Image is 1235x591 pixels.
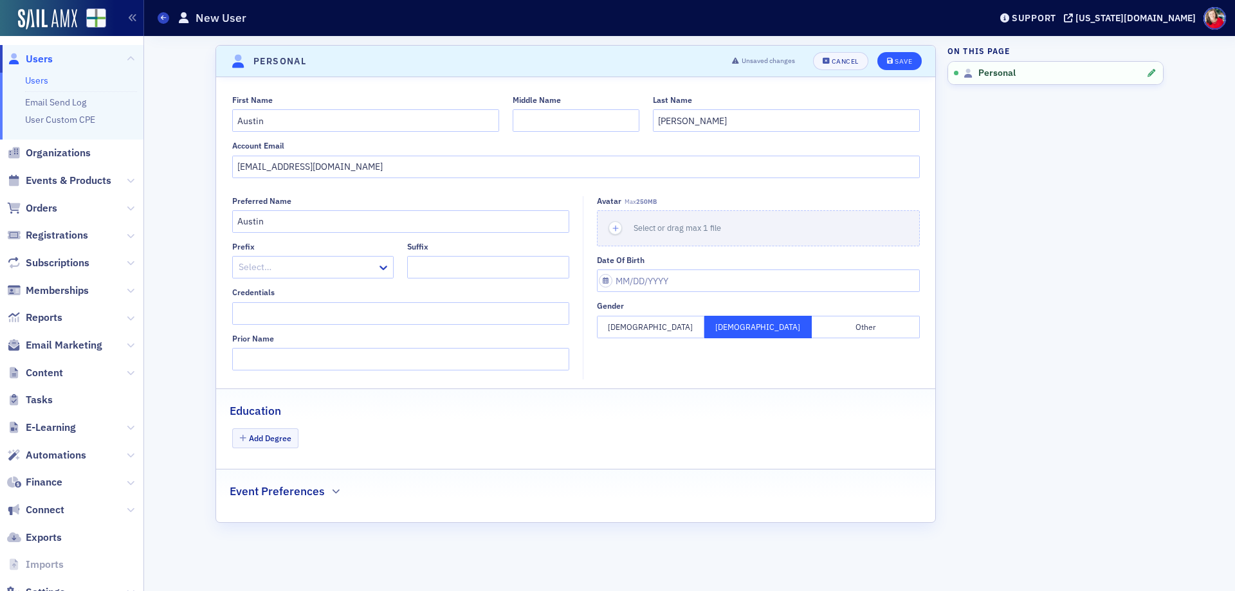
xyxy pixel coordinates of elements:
[26,284,89,298] span: Memberships
[7,52,53,66] a: Users
[7,558,64,572] a: Imports
[25,96,86,108] a: Email Send Log
[25,114,95,125] a: User Custom CPE
[26,475,62,489] span: Finance
[26,256,89,270] span: Subscriptions
[7,228,88,242] a: Registrations
[232,196,291,206] div: Preferred Name
[232,287,275,297] div: Credentials
[253,55,306,68] h4: Personal
[7,174,111,188] a: Events & Products
[742,56,795,66] span: Unsaved changes
[196,10,246,26] h1: New User
[7,393,53,407] a: Tasks
[7,366,63,380] a: Content
[895,58,912,65] div: Save
[513,95,561,105] div: Middle Name
[1075,12,1196,24] div: [US_STATE][DOMAIN_NAME]
[230,483,325,500] h2: Event Preferences
[7,475,62,489] a: Finance
[947,45,1164,57] h4: On this page
[7,531,62,545] a: Exports
[978,68,1016,79] span: Personal
[7,201,57,215] a: Orders
[7,146,91,160] a: Organizations
[597,210,920,246] button: Select or drag max 1 file
[1012,12,1056,24] div: Support
[232,334,274,343] div: Prior Name
[26,228,88,242] span: Registrations
[18,9,77,30] img: SailAMX
[26,174,111,188] span: Events & Products
[77,8,106,30] a: View Homepage
[597,269,920,292] input: MM/DD/YYYY
[26,393,53,407] span: Tasks
[232,95,273,105] div: First Name
[26,366,63,380] span: Content
[232,428,299,448] button: Add Degree
[7,421,76,435] a: E-Learning
[26,201,57,215] span: Orders
[636,197,657,206] span: 250MB
[1064,14,1200,23] button: [US_STATE][DOMAIN_NAME]
[813,52,868,70] button: Cancel
[7,338,102,352] a: Email Marketing
[704,316,812,338] button: [DEMOGRAPHIC_DATA]
[407,242,428,251] div: Suffix
[7,311,62,325] a: Reports
[7,503,64,517] a: Connect
[26,558,64,572] span: Imports
[7,448,86,462] a: Automations
[7,256,89,270] a: Subscriptions
[25,75,48,86] a: Users
[26,421,76,435] span: E-Learning
[26,52,53,66] span: Users
[653,95,692,105] div: Last Name
[26,146,91,160] span: Organizations
[232,141,284,150] div: Account Email
[597,301,624,311] div: Gender
[597,196,621,206] div: Avatar
[597,316,704,338] button: [DEMOGRAPHIC_DATA]
[26,531,62,545] span: Exports
[877,52,922,70] button: Save
[26,448,86,462] span: Automations
[232,242,255,251] div: Prefix
[832,58,859,65] div: Cancel
[7,284,89,298] a: Memberships
[1203,7,1226,30] span: Profile
[634,223,721,233] span: Select or drag max 1 file
[26,338,102,352] span: Email Marketing
[86,8,106,28] img: SailAMX
[597,255,645,265] div: Date of Birth
[230,403,281,419] h2: Education
[26,311,62,325] span: Reports
[625,197,657,206] span: Max
[26,503,64,517] span: Connect
[812,316,919,338] button: Other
